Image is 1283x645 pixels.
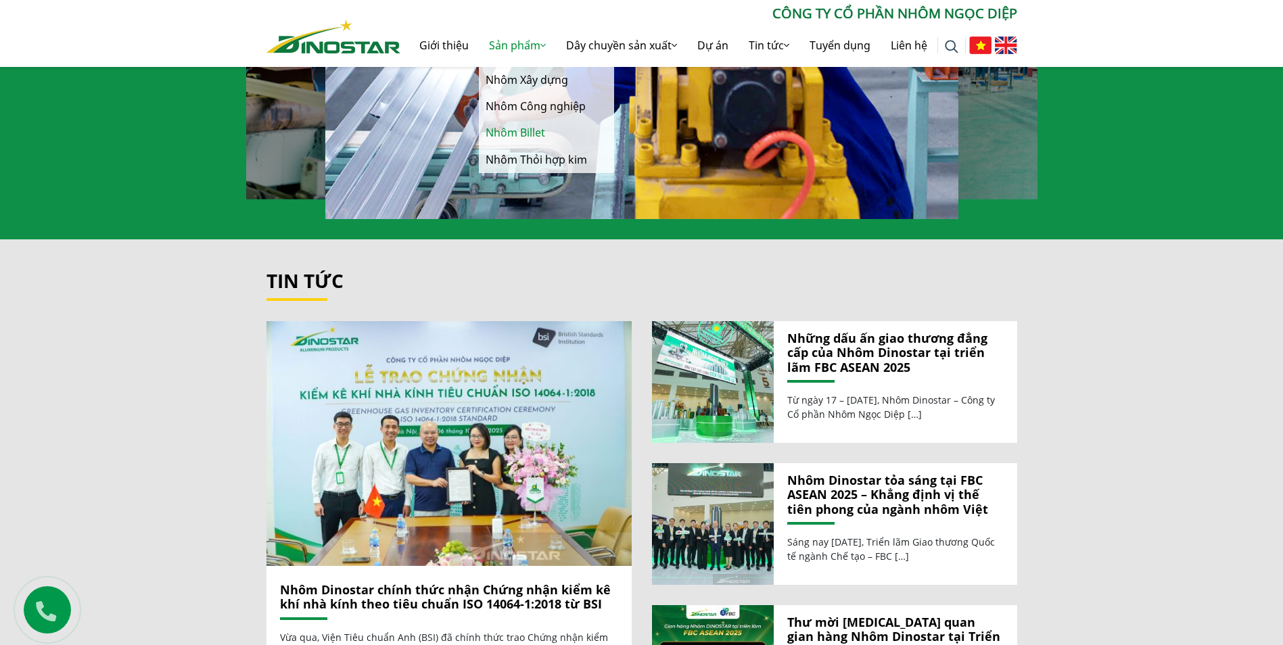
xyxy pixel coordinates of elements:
[651,321,773,443] img: Những dấu ấn giao thương đẳng cấp của Nhôm Dinostar tại triển lãm FBC ASEAN 2025
[409,24,479,67] a: Giới thiệu
[652,463,774,585] a: Nhôm Dinostar tỏa sáng tại FBC ASEAN 2025 – Khẳng định vị thế tiên phong của ngành nhôm Việt
[881,24,937,67] a: Liên hệ
[945,40,958,53] img: search
[266,320,632,565] img: Nhôm Dinostar chính thức nhận Chứng nhận kiểm kê khí nhà kính theo tiêu chuẩn ISO 14064-1:2018 từ...
[995,37,1017,54] img: English
[799,24,881,67] a: Tuyển dụng
[651,463,773,585] img: Nhôm Dinostar tỏa sáng tại FBC ASEAN 2025 – Khẳng định vị thế tiên phong của ngành nhôm Việt
[479,93,614,120] a: Nhôm Công nghiệp
[479,120,614,146] a: Nhôm Billet
[400,3,1017,24] p: CÔNG TY CỔ PHẦN NHÔM NGỌC DIỆP
[266,321,632,566] a: Nhôm Dinostar chính thức nhận Chứng nhận kiểm kê khí nhà kính theo tiêu chuẩn ISO 14064-1:2018 từ...
[479,24,556,67] a: Sản phẩm
[787,393,1004,421] p: Từ ngày 17 – [DATE], Nhôm Dinostar – Công ty Cổ phần Nhôm Ngọc Diệp […]
[739,24,799,67] a: Tin tức
[787,331,1004,375] a: Những dấu ấn giao thương đẳng cấp của Nhôm Dinostar tại triển lãm FBC ASEAN 2025
[479,67,614,93] a: Nhôm Xây dựng
[266,268,344,293] a: Tin tức
[479,147,614,173] a: Nhôm Thỏi hợp kim
[556,24,687,67] a: Dây chuyền sản xuất
[266,17,400,53] a: Nhôm Dinostar
[969,37,992,54] img: Tiếng Việt
[652,321,774,443] a: Những dấu ấn giao thương đẳng cấp của Nhôm Dinostar tại triển lãm FBC ASEAN 2025
[280,581,611,613] a: Nhôm Dinostar chính thức nhận Chứng nhận kiểm kê khí nhà kính theo tiêu chuẩn ISO 14064-1:2018 từ...
[687,24,739,67] a: Dự án
[266,20,400,53] img: Nhôm Dinostar
[787,473,1004,517] a: Nhôm Dinostar tỏa sáng tại FBC ASEAN 2025 – Khẳng định vị thế tiên phong của ngành nhôm Việt
[787,535,1004,563] p: Sáng nay [DATE], Triển lãm Giao thương Quốc tế ngành Chế tạo – FBC […]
